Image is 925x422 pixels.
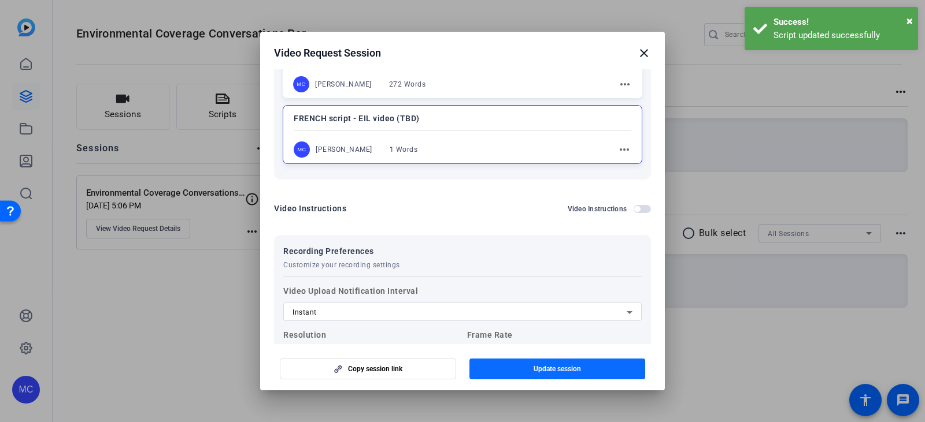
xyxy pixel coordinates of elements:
[774,29,909,42] div: Script updated successfully
[534,364,581,374] span: Update session
[390,145,418,154] div: 1 Words
[280,358,456,379] button: Copy session link
[906,14,913,28] span: ×
[618,77,632,91] mat-icon: more_horiz
[568,204,627,214] h2: Video Instructions
[906,12,913,29] button: Close
[283,244,400,258] span: Recording Preferences
[316,145,372,154] div: [PERSON_NAME]
[294,111,631,125] p: FRENCH script - EIL video (TBD)
[348,364,402,374] span: Copy session link
[293,308,317,316] span: Instant
[315,80,372,89] div: [PERSON_NAME]
[274,46,651,60] div: Video Request Session
[389,80,426,89] div: 272 Words
[283,284,642,321] label: Video Upload Notification Interval
[637,46,651,60] mat-icon: close
[469,358,646,379] button: Update session
[617,143,631,156] mat-icon: more_horiz
[293,76,309,92] div: MC
[274,201,346,215] div: Video Instructions
[283,260,400,270] span: Customize your recording settings
[774,16,909,29] div: Success!
[294,141,310,158] div: MC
